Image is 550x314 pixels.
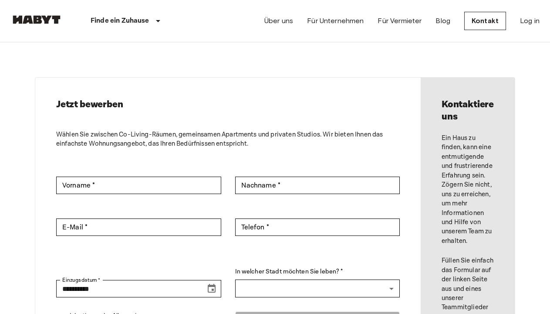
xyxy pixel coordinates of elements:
a: Log in [520,16,540,26]
img: Habyt [10,15,63,24]
p: Finde ein Zuhause [91,16,149,26]
h2: Jetzt bewerben [56,99,400,111]
a: Für Vermieter [378,16,422,26]
p: Ein Haus zu finden, kann eine entmutigende und frustrierende Erfahrung sein. Zögern Sie nicht, un... [442,133,494,246]
label: Einzugsdatum [62,276,101,284]
button: Choose date, selected date is Oct 16, 2025 [203,280,220,297]
a: Über uns [264,16,293,26]
p: Wählen Sie zwischen Co-Living-Räumen, gemeinsamen Apartments und privaten Studios. Wir bieten Ihn... [56,130,400,149]
h2: Kontaktiere uns [442,99,494,123]
label: In welcher Stadt möchten Sie leben? * [235,267,400,276]
a: Kontakt [464,12,506,30]
a: Für Unternehmen [307,16,364,26]
a: Blog [435,16,450,26]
